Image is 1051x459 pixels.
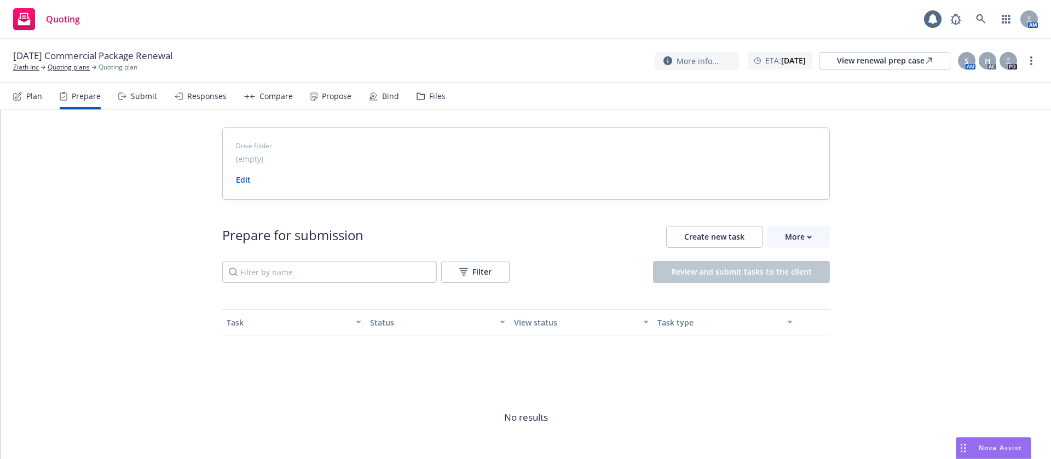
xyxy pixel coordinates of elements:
[837,53,932,69] div: View renewal prep case
[441,261,510,283] button: Filter
[26,92,42,101] div: Plan
[236,153,263,165] span: (empty)
[956,437,1031,459] button: Nova Assist
[222,226,363,248] div: Prepare for submission
[366,309,510,335] button: Status
[48,62,90,72] a: Quoting plans
[956,438,970,458] div: Drag to move
[666,226,763,248] button: Create new task
[765,55,806,66] span: ETA :
[653,309,797,335] button: Task type
[985,55,991,67] span: H
[655,52,739,70] button: More info...
[227,317,350,328] div: Task
[370,317,493,328] div: Status
[785,226,812,247] div: More
[236,175,251,185] a: Edit
[99,62,137,72] span: Quoting plan
[995,8,1017,30] a: Switch app
[236,141,816,151] span: Drive folder
[9,4,84,34] a: Quoting
[222,309,366,335] button: Task
[13,49,172,62] span: [DATE] Commercial Package Renewal
[684,231,744,242] span: Create new task
[510,309,654,335] button: View status
[46,15,80,24] span: Quoting
[514,317,637,328] div: View status
[322,92,351,101] div: Propose
[131,92,157,101] div: Submit
[671,266,812,277] span: Review and submit tasks to the client
[13,62,39,72] a: Ziath Inc
[945,8,967,30] a: Report a Bug
[382,92,399,101] div: Bind
[965,55,969,67] span: S
[1025,54,1038,67] a: more
[429,92,446,101] div: Files
[677,55,719,67] span: More info...
[72,92,101,101] div: Prepare
[259,92,293,101] div: Compare
[970,8,992,30] a: Search
[819,52,950,69] a: View renewal prep case
[767,226,830,248] button: More
[657,317,781,328] div: Task type
[653,261,830,283] button: Review and submit tasks to the client
[222,261,437,283] input: Filter by name
[781,55,806,66] strong: [DATE]
[459,262,492,282] div: Filter
[979,443,1022,452] span: Nova Assist
[187,92,227,101] div: Responses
